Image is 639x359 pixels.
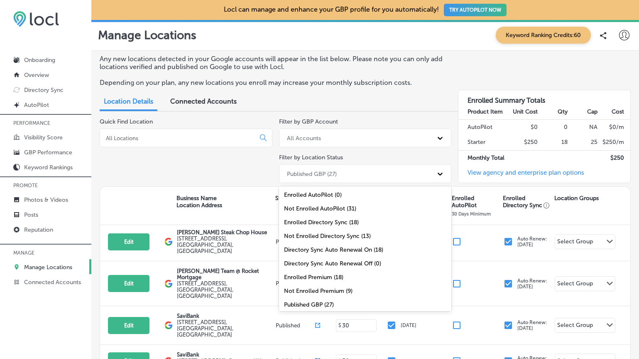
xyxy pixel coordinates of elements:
p: $ [338,322,341,328]
p: Directory Sync [24,87,64,94]
div: Published GBP (27) [287,170,337,177]
div: Not Enrolled AutoPilot (31) [279,202,452,215]
p: Photos & Videos [24,196,68,203]
td: AutoPilot [458,119,508,135]
img: logo [164,238,173,246]
span: Keyword Ranking Credits: 60 [496,27,591,44]
p: Status [275,195,315,202]
td: $0 [508,119,538,135]
td: 18 [538,135,568,150]
div: Enrolled Directory Sync (18) [279,215,452,229]
span: Location Details [104,97,153,105]
a: View agency and enterprise plan options [458,169,584,183]
td: 25 [568,135,598,150]
th: Cap [568,104,598,120]
strong: Product Item [468,108,503,115]
p: Location Groups [554,195,599,202]
span: Connected Accounts [170,97,237,105]
button: TRY AUTOPILOT NOW [444,4,507,16]
img: logo [164,280,173,288]
button: Edit [108,317,149,334]
p: [PERSON_NAME] Team @ Rocket Mortgage [177,268,274,280]
p: Manage Locations [98,28,196,42]
p: Keyword Rankings [24,164,73,171]
div: Select Group [557,322,593,331]
p: Visibility Score [24,134,63,141]
p: Connected Accounts [24,279,81,286]
p: 30 Days Minimum [452,211,491,217]
div: Select Group [557,238,593,248]
td: NA [568,119,598,135]
td: 0 [538,119,568,135]
label: [STREET_ADDRESS] , [GEOGRAPHIC_DATA], [GEOGRAPHIC_DATA] [177,280,274,299]
td: Monthly Total [458,150,508,166]
img: 6efc1275baa40be7c98c3b36c6bfde44.png [13,11,59,27]
p: Enrolled Directory Sync [503,195,550,209]
p: [DATE] [401,322,416,328]
img: logo [164,321,173,329]
div: Enrolled Premium (18) [279,270,452,284]
button: Edit [108,233,149,250]
p: Depending on your plan, any new locations you enroll may increase your monthly subscription costs. [100,79,445,87]
label: [STREET_ADDRESS] , [GEOGRAPHIC_DATA], [GEOGRAPHIC_DATA] [177,319,274,338]
div: All Accounts [287,134,321,141]
p: SaviBank [177,352,274,358]
input: All Locations [105,134,253,142]
p: Published [276,280,315,287]
label: [STREET_ADDRESS] , [GEOGRAPHIC_DATA], [GEOGRAPHIC_DATA] [177,235,274,254]
th: Cost [598,104,630,120]
td: Starter [458,135,508,150]
label: Filter by GBP Account [279,118,338,125]
p: Onboarding [24,57,55,64]
p: Manage Locations [24,264,72,271]
p: Posts [24,211,38,218]
p: Published [276,239,315,245]
div: Directory Sync Auto Renewal On (18) [279,243,452,257]
h3: Enrolled Summary Totals [458,90,630,104]
div: Published GBP (27) [279,298,452,312]
td: $ 250 /m [598,135,630,150]
td: $ 250 [598,150,630,166]
button: Edit [108,275,149,292]
p: Enrolled AutoPilot [452,195,499,209]
th: Unit Cost [508,104,538,120]
p: Published [276,322,315,329]
div: Not Enrolled Premium (9) [279,284,452,298]
p: Auto Renew: [DATE] [517,278,547,290]
div: Select Group [557,280,593,290]
th: Qty [538,104,568,120]
div: Enrolled AutoPilot (0) [279,188,452,202]
td: $250 [508,135,538,150]
p: [PERSON_NAME] Steak Chop House [177,229,274,235]
p: SaviBank [177,313,274,319]
label: Filter by Location Status [279,154,343,161]
p: Auto Renew: [DATE] [517,236,547,248]
div: Not Enrolled Directory Sync (13) [279,229,452,243]
label: Quick Find Location [100,118,153,125]
p: Overview [24,72,49,79]
p: Business Name Location Address [176,195,222,209]
p: GBP Performance [24,149,72,156]
div: Directory Sync Auto Renewal Off (0) [279,257,452,270]
p: AutoPilot [24,102,49,109]
p: Any new locations detected in your Google accounts will appear in the list below. Please note you... [100,55,445,71]
p: Reputation [24,226,53,233]
td: $ 0 /m [598,119,630,135]
p: Auto Renew: [DATE] [517,319,547,331]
